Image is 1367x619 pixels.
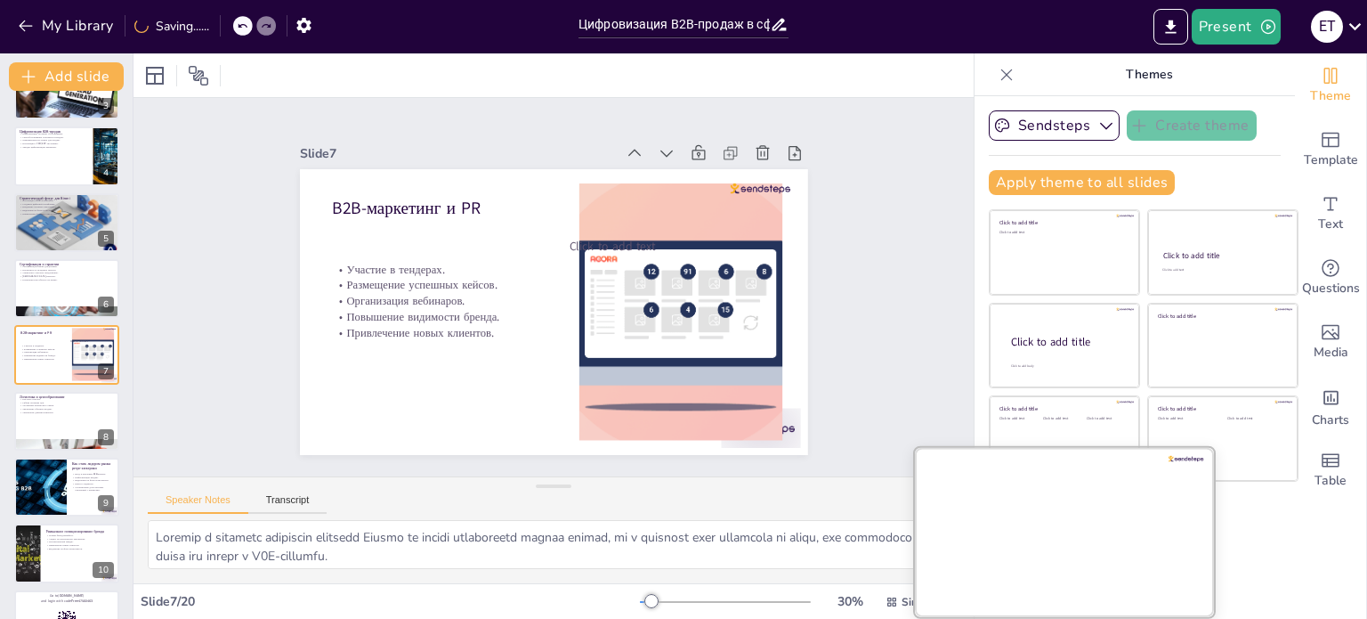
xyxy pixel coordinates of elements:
button: Export to PowerPoint [1153,9,1188,45]
div: 8 [14,392,119,451]
span: Table [1314,471,1347,491]
span: Questions [1302,279,1360,298]
div: Click to add title [1158,312,1285,319]
p: Привлечение большего числа клиентов. [20,212,114,216]
p: Сертификация важна для доверия. [20,265,114,268]
div: Click to add text [999,417,1039,421]
button: Add slide [9,62,124,91]
div: Add ready made slides [1295,118,1366,182]
div: 9 [14,458,119,517]
p: Шаги к лидерству. [72,483,114,486]
div: Click to add text [999,231,1127,235]
div: Change the overall theme [1295,53,1366,118]
p: Участие в тендерах. [20,345,60,348]
p: Положительный имидж. [45,540,114,543]
span: Text [1318,215,1343,234]
p: Улучшение клиентского опыта. [20,403,114,407]
button: Create theme [1127,110,1257,141]
p: Внедрение системы самосервиса. [20,205,114,208]
button: My Library [13,12,121,40]
p: Установление долгосрочных отношений с клиентами. [72,485,114,492]
p: Интеграция с CRM/ERP системами. [20,143,88,146]
p: Как стать лидером рынка ретро-электрики [72,461,114,471]
div: 6 [14,259,119,318]
div: Slide 7 / 20 [141,593,640,610]
p: B2B-маркетинг и PR [340,174,773,242]
div: 9 [98,495,114,511]
strong: [DOMAIN_NAME] [58,593,84,598]
input: Insert title [578,12,770,37]
button: Transcript [248,494,328,514]
div: Get real-time input from your audience [1295,246,1366,310]
div: 10 [14,524,119,582]
div: 8 [98,429,114,445]
p: Вход в ключевые B2B-каналы. [72,473,114,476]
span: Media [1314,343,1348,362]
button: Speaker Notes [148,494,248,514]
p: Гибкая политика цен. [20,401,114,404]
div: Click to add title [999,219,1127,226]
p: Размещение успешных кейсов. [332,255,524,290]
div: Add a table [1295,438,1366,502]
span: Single View [902,595,963,609]
p: Цифровизация B2B-продаж [20,129,88,134]
p: B2B-маркетинг и PR [20,331,110,337]
div: Click to add text [1087,417,1127,421]
p: Прозрачность складских запасов. [20,268,114,272]
p: Повышение видимости бренда. [20,354,60,358]
div: Add images, graphics, shapes or video [1295,310,1366,374]
span: Position [188,65,209,86]
p: Организация вебинаров. [20,351,60,354]
p: Сертификация и гарантии [20,262,114,267]
p: Выделение на фоне конкурентов. [20,208,114,212]
div: Click to add title [1011,335,1125,350]
p: Увеличение объемов продаж. [20,407,114,411]
p: Логистика и ценообразование [20,394,114,399]
div: 5 [98,231,114,247]
p: Самообслуживание становится трендом. [20,135,88,139]
p: Привлечение новых клиентов. [20,357,60,361]
p: Повышение видимости бренда. [329,286,522,322]
div: Click to add text [1162,268,1281,273]
span: Template [1304,151,1358,170]
p: Уникальное позиционирование бренда [45,528,114,533]
div: Click to add title [1163,250,1282,261]
p: Themes [1021,53,1277,96]
div: Click to add text [1158,417,1214,421]
span: Theme [1310,86,1351,106]
button: Present [1192,9,1281,45]
div: 4 [98,165,114,181]
div: 7 [14,325,119,384]
p: Быстрая отгрузка. [20,397,114,401]
div: Click to add text [1227,417,1283,421]
div: 7 [98,363,114,379]
textarea: Loremip d sitametc adipiscin elitsedd Eiusmo te incidi utlaboreetd magnaa enimad, mi v quisnost e... [148,520,959,569]
div: 3 [98,98,114,114]
button: E T [1311,9,1343,45]
div: 30 % [829,593,871,610]
p: Организация вебинаров. [330,270,522,305]
div: Saving...... [134,18,209,35]
p: Размещение успешных кейсов. [20,347,60,351]
p: Уникальное торговое предложение. [20,272,114,275]
button: Apply theme to all slides [989,170,1175,195]
p: Омниканальность важна для продаж. [20,139,88,143]
div: E T [1311,11,1343,43]
div: Click to add text [1043,417,1083,421]
div: 6 [98,297,114,313]
p: Привлечение новых клиентов. [328,301,520,337]
div: Add text boxes [1295,182,1366,246]
p: Акцент на натуральных материалах. [45,536,114,540]
div: Add charts and graphs [1295,374,1366,438]
p: Тренды цифровизации критичны. [20,145,88,149]
p: [DEMOGRAPHIC_DATA] качества. [20,274,114,278]
div: Layout [141,61,169,90]
p: Go to [20,593,114,599]
div: Click to add body [1011,364,1123,369]
button: Sendsteps [989,110,1120,141]
p: Цифровизация продаж. [72,476,114,479]
p: Участие в тендерах. [334,239,526,274]
span: Charts [1312,411,1349,430]
p: Выделение на фоне конкурентов. [45,546,114,550]
div: Click to add title [999,405,1127,412]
